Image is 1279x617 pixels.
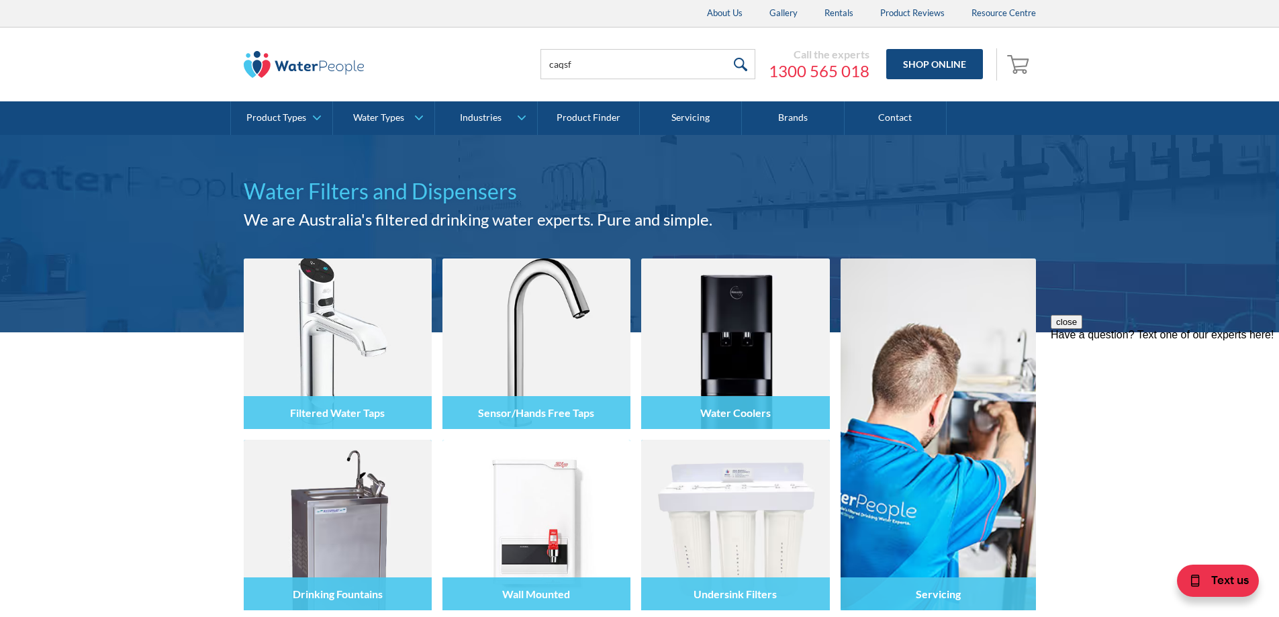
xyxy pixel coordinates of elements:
[694,587,777,600] h4: Undersink Filters
[502,587,570,600] h4: Wall Mounted
[538,101,640,135] a: Product Finder
[478,406,594,419] h4: Sensor/Hands Free Taps
[886,49,983,79] a: Shop Online
[1051,315,1279,567] iframe: podium webchat widget prompt
[845,101,947,135] a: Contact
[244,440,432,610] img: Drinking Fountains
[742,101,844,135] a: Brands
[290,406,385,419] h4: Filtered Water Taps
[333,101,434,135] a: Water Types
[244,258,432,429] img: Filtered Water Taps
[540,49,755,79] input: Search products
[1007,53,1033,75] img: shopping cart
[769,48,869,61] div: Call the experts
[1004,48,1036,81] a: Open empty cart
[841,258,1036,610] a: Servicing
[293,587,383,600] h4: Drinking Fountains
[244,51,365,78] img: The Water People
[916,587,961,600] h4: Servicing
[460,112,502,124] div: Industries
[641,258,829,429] img: Water Coolers
[700,406,771,419] h4: Water Coolers
[769,61,869,81] a: 1300 565 018
[246,112,306,124] div: Product Types
[1145,550,1279,617] iframe: podium webchat widget bubble
[231,101,332,135] a: Product Types
[641,440,829,610] img: Undersink Filters
[442,440,630,610] img: Wall Mounted
[442,258,630,429] img: Sensor/Hands Free Taps
[435,101,536,135] a: Industries
[640,101,742,135] a: Servicing
[353,112,404,124] div: Water Types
